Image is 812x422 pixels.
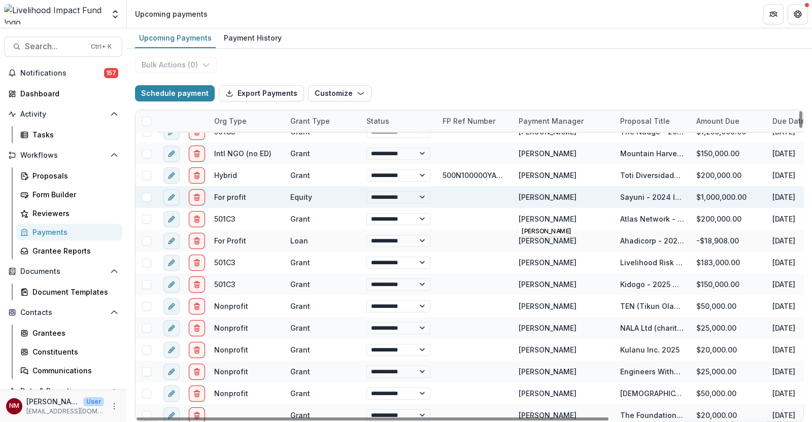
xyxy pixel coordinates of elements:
div: Org type [208,110,284,132]
button: delete [189,342,205,358]
a: Document Templates [16,284,122,300]
span: Workflows [20,151,106,160]
div: [PERSON_NAME] [519,301,577,311]
div: $20,000.00 [690,339,766,361]
div: Nonprofit [214,366,248,377]
div: Tasks [32,129,114,140]
span: Documents [20,267,106,276]
div: Livelihood Risk Pool Contribution 2024-27 [620,257,684,268]
div: Sayuni - 2024 Investment [620,192,684,202]
button: delete [189,385,205,402]
div: Communications [32,365,114,376]
div: Grant [290,279,310,290]
div: Amount Due [690,116,746,126]
button: edit [163,233,180,249]
div: $1,000,000.00 [690,186,766,208]
div: Payment History [220,30,286,45]
div: 501C3 [214,257,235,268]
div: Intl NGO (no ED) [214,148,272,159]
div: Toti Diversidade - 2025 - New Lead [620,170,684,181]
a: Constituents [16,343,122,360]
div: Mountain Harvest Coffee - 2025 GTKY [620,148,684,159]
a: Reviewers [16,205,122,222]
div: Nonprofit [214,388,248,399]
a: Form Builder [16,186,122,203]
div: $150,000.00 [690,143,766,164]
button: delete [189,320,205,336]
p: [PERSON_NAME] [26,396,79,407]
button: delete [189,233,205,249]
div: Grant [290,344,310,355]
button: delete [189,298,205,314]
div: Kulanu Inc. 2025 [620,344,680,355]
button: delete [189,364,205,380]
span: Data & Reporting [20,387,106,396]
a: Grantee Reports [16,242,122,259]
div: The Foundation for Child Health and Mental Health in [GEOGRAPHIC_DATA] and [GEOGRAPHIC_DATA] 2025 [620,410,684,420]
div: Loan [290,235,308,246]
div: [PERSON_NAME] [519,388,577,399]
button: Open entity switcher [108,4,122,24]
div: Status [360,110,436,132]
div: Grant Type [284,110,360,132]
div: Njeri Muthuri [9,403,19,409]
div: Grant [290,410,310,420]
div: Proposal Title [614,116,676,126]
div: [PERSON_NAME] [519,148,577,159]
div: [DEMOGRAPHIC_DATA] World Watch 2025 [620,388,684,399]
div: $50,000.00 [690,382,766,404]
div: [PERSON_NAME] [519,366,577,377]
a: Communications [16,362,122,379]
a: Upcoming Payments [135,28,216,48]
div: [PERSON_NAME] [519,235,577,246]
div: Form Builder [32,189,114,200]
div: Nonprofit [214,301,248,311]
button: edit [163,364,180,380]
div: FP Ref Number [436,110,513,132]
div: Ahadicorp - 2024 Loan [620,235,684,246]
div: Grant [290,323,310,333]
div: Dashboard [20,88,114,99]
div: Amount Due [690,110,766,132]
div: Grant [290,257,310,268]
button: edit [163,189,180,205]
div: Grant Type [284,116,336,126]
button: delete [189,167,205,184]
div: Upcoming payments [135,9,208,19]
div: Grant [290,301,310,311]
button: Export Payments [219,85,304,101]
div: 501C3 [214,279,235,290]
button: Search... [4,37,122,57]
button: edit [163,385,180,402]
div: [PERSON_NAME] [519,410,577,420]
div: Grant [290,148,310,159]
span: Activity [20,110,106,119]
div: Status [360,116,395,126]
div: Reviewers [32,208,114,219]
div: Grant [290,388,310,399]
div: [PERSON_NAME] [519,170,577,181]
div: Grant [290,366,310,377]
div: $25,000.00 [690,317,766,339]
div: Due Date [766,116,811,126]
button: Partners [763,4,784,24]
button: delete [189,189,205,205]
div: [PERSON_NAME] [519,214,577,224]
button: More [108,400,120,412]
button: edit [163,342,180,358]
div: [PERSON_NAME] [519,279,577,290]
div: Org type [208,116,253,126]
a: Payments [16,224,122,240]
div: Payments [32,227,114,237]
div: TEN (Tikun Olam Empowerment Network) 2025 [620,301,684,311]
div: [PERSON_NAME] [519,257,577,268]
nav: breadcrumb [131,7,212,21]
div: 501C3 [214,214,235,224]
img: Livelihood Impact Fund logo [4,4,104,24]
button: edit [163,167,180,184]
div: $183,000.00 [690,252,766,273]
div: Payment Manager [513,110,614,132]
span: Search... [25,42,85,51]
button: edit [163,211,180,227]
